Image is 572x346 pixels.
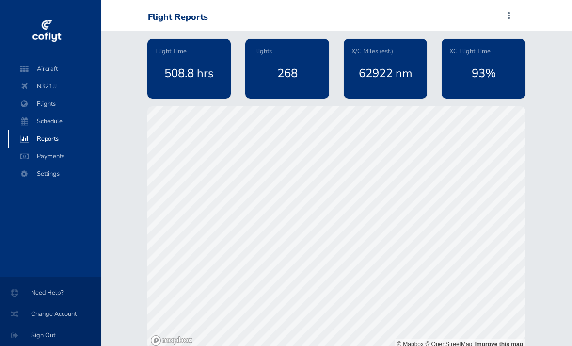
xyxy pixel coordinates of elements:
[253,56,321,90] div: 268
[17,78,91,95] span: N321JJ
[351,47,393,56] span: X/C Miles (est.)
[12,284,89,301] span: Need Help?
[155,56,223,90] div: 508.8 hrs
[17,148,91,165] span: Payments
[17,165,91,182] span: Settings
[17,130,91,148] span: Reports
[31,17,63,46] img: coflyt logo
[12,305,89,323] span: Change Account
[148,12,208,23] div: Flight Reports
[17,113,91,130] span: Schedule
[449,56,518,90] div: 93%
[449,47,491,56] span: XC Flight Time
[12,327,89,344] span: Sign Out
[17,60,91,78] span: Aircraft
[155,47,187,56] span: Flight Time
[253,47,272,56] span: Flights
[351,56,420,90] div: 62922 nm
[151,335,192,346] a: Mapbox logo
[17,95,91,113] span: Flights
